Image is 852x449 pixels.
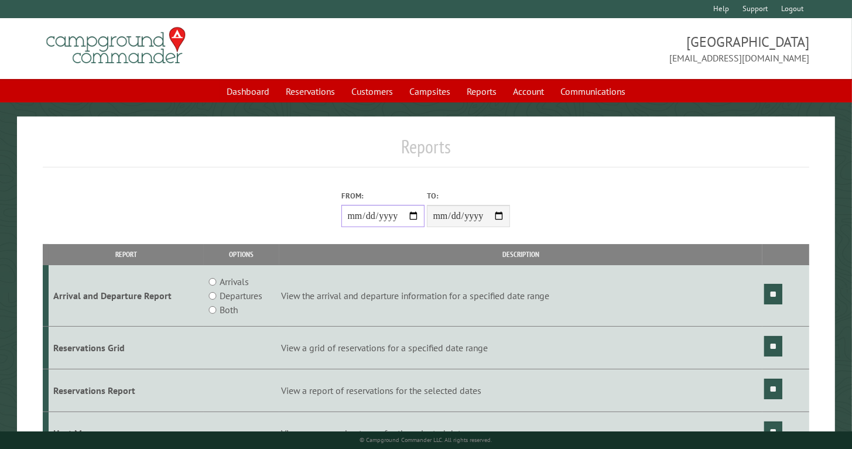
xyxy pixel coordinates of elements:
a: Campsites [402,80,457,102]
label: Arrivals [220,275,249,289]
label: Both [220,303,238,317]
td: View the arrival and departure information for a specified date range [279,265,763,327]
label: Departures [220,289,262,303]
span: [GEOGRAPHIC_DATA] [EMAIL_ADDRESS][DOMAIN_NAME] [426,32,810,65]
label: To: [427,190,510,201]
td: View a report of reservations for the selected dates [279,369,763,412]
a: Reports [460,80,504,102]
a: Dashboard [220,80,276,102]
label: From: [341,190,425,201]
a: Customers [344,80,400,102]
h1: Reports [43,135,810,167]
a: Communications [553,80,632,102]
td: Reservations Grid [49,327,204,369]
a: Reservations [279,80,342,102]
a: Account [506,80,551,102]
th: Options [204,244,279,265]
img: Campground Commander [43,23,189,68]
td: Reservations Report [49,369,204,412]
td: Arrival and Departure Report [49,265,204,327]
th: Description [279,244,763,265]
small: © Campground Commander LLC. All rights reserved. [360,436,492,444]
th: Report [49,244,204,265]
td: View a grid of reservations for a specified date range [279,327,763,369]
